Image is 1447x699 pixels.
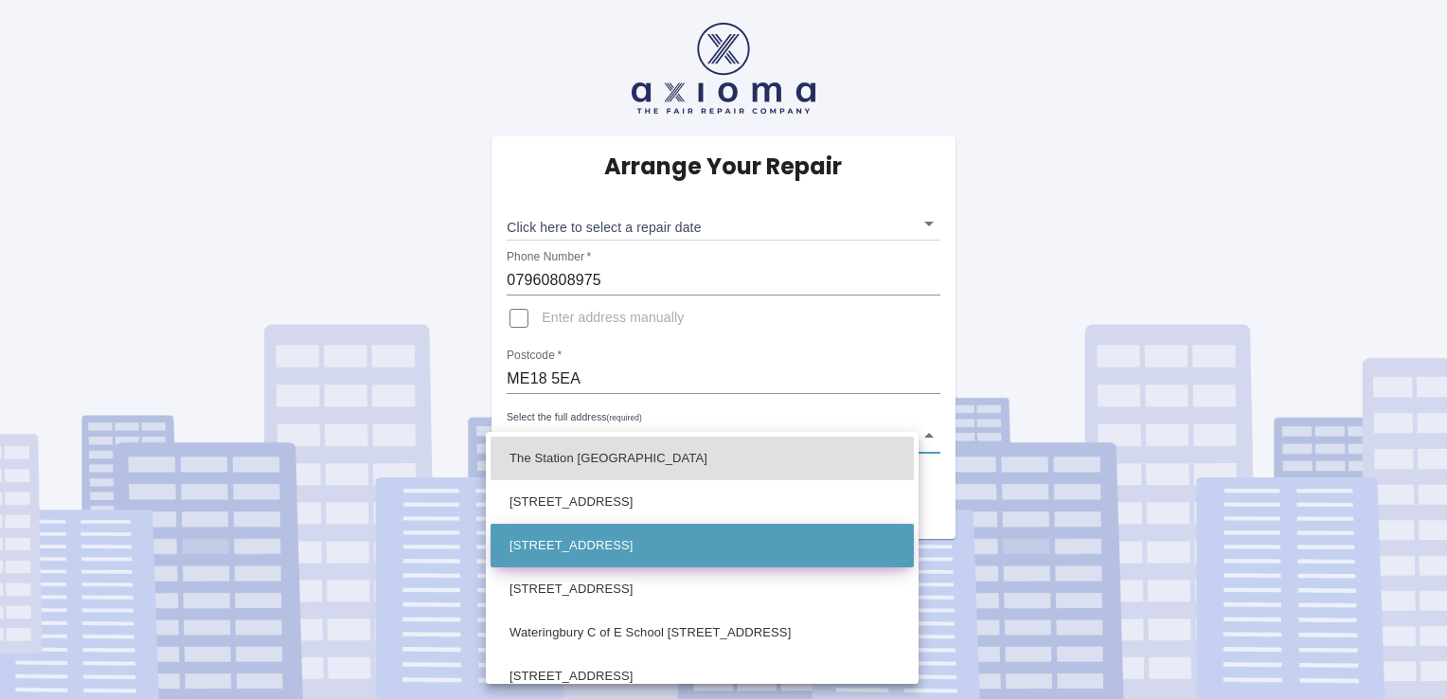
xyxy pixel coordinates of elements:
[491,567,914,611] li: [STREET_ADDRESS]
[491,437,914,480] li: The Station [GEOGRAPHIC_DATA]
[491,480,914,524] li: [STREET_ADDRESS]
[491,611,914,654] li: Wateringbury C of E School [STREET_ADDRESS]
[491,524,914,567] li: [STREET_ADDRESS]
[491,654,914,698] li: [STREET_ADDRESS]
